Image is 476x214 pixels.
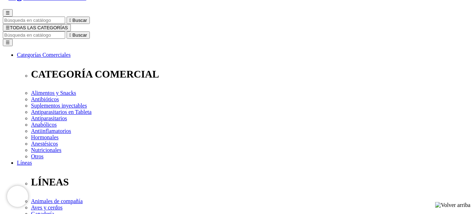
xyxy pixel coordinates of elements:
[31,204,62,210] a: Aves y cerdos
[3,31,65,39] input: Buscar
[69,18,71,23] i: 
[6,10,10,16] span: ☰
[31,122,57,128] a: Anabólicos
[69,32,71,38] i: 
[31,103,87,109] a: Suplementos inyectables
[3,9,13,17] button: ☰
[3,24,71,31] button: ☰TODAS LAS CATEGORÍAS
[7,186,28,207] iframe: Brevo live chat
[73,18,87,23] span: Buscar
[435,202,470,208] img: Volver arriba
[17,52,70,58] a: Categorías Comerciales
[6,25,10,30] span: ☰
[31,96,59,102] a: Antibióticos
[17,160,32,166] a: Líneas
[31,134,58,140] a: Hormonales
[3,17,65,24] input: Buscar
[73,32,87,38] span: Buscar
[31,147,61,153] a: Nutricionales
[31,141,58,147] a: Anestésicos
[67,17,90,24] button:  Buscar
[31,115,67,121] a: Antiparasitarios
[31,176,473,188] p: LÍNEAS
[31,68,473,80] p: CATEGORÍA COMERCIAL
[31,90,76,96] a: Alimentos y Snacks
[31,128,71,134] a: Antiinflamatorios
[31,198,83,204] a: Animales de compañía
[3,39,13,46] button: ☰
[67,31,90,39] button:  Buscar
[31,109,92,115] a: Antiparasitarios en Tableta
[31,153,44,159] a: Otros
